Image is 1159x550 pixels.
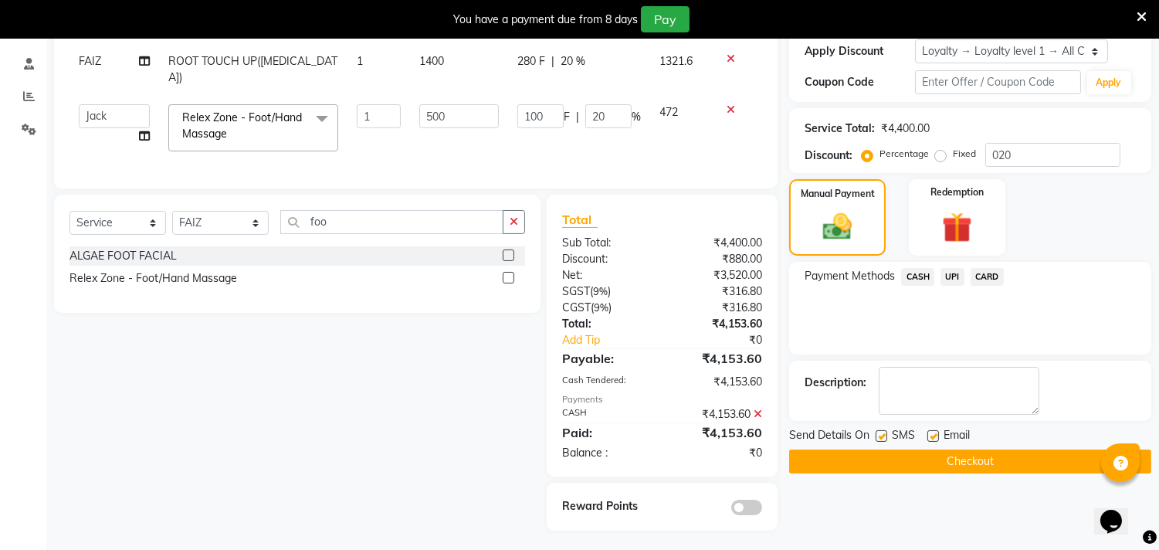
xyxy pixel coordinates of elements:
span: 20 % [561,53,585,70]
a: Add Tip [551,332,681,348]
input: Enter Offer / Coupon Code [915,70,1080,94]
button: Checkout [789,450,1151,474]
div: ₹4,153.60 [663,374,774,390]
div: Paid: [551,423,663,442]
div: ₹4,153.60 [663,316,774,332]
span: 9% [593,285,608,297]
div: Discount: [805,148,852,164]
input: Search or Scan [280,210,503,234]
div: Apply Discount [805,43,915,59]
img: _cash.svg [814,210,860,243]
span: 472 [659,105,678,119]
span: | [576,109,579,125]
span: Email [944,427,970,446]
a: x [227,127,234,141]
div: Net: [551,267,663,283]
div: ( ) [551,300,663,316]
div: ₹4,153.60 [663,349,774,368]
span: FAIZ [79,54,101,68]
div: CASH [551,406,663,423]
label: Fixed [953,147,976,161]
div: ( ) [551,283,663,300]
div: Sub Total: [551,235,663,251]
span: CASH [901,268,934,286]
span: 1321.6 [659,54,693,68]
div: Coupon Code [805,74,915,90]
div: Reward Points [551,498,663,515]
div: ₹3,520.00 [663,267,774,283]
label: Percentage [879,147,929,161]
div: ₹4,153.60 [663,423,774,442]
span: Total [562,212,598,228]
span: SGST [562,284,590,298]
button: Apply [1087,71,1131,94]
div: ₹4,400.00 [881,121,930,137]
span: | [551,53,554,70]
img: _gift.svg [933,209,981,246]
div: ₹0 [681,332,774,348]
iframe: chat widget [1094,488,1144,535]
span: Payment Methods [805,268,895,284]
div: Total: [551,316,663,332]
span: F [564,109,570,125]
span: SMS [892,427,915,446]
button: Pay [641,6,690,32]
div: You have a payment due from 8 days [453,12,638,28]
div: Description: [805,375,866,391]
div: ₹0 [663,445,774,461]
div: Payments [562,393,762,406]
span: 1400 [419,54,444,68]
span: 9% [594,301,608,314]
span: CARD [971,268,1004,286]
div: Cash Tendered: [551,374,663,390]
div: Relex Zone - Foot/Hand Massage [69,270,237,287]
div: Service Total: [805,121,875,137]
div: Discount: [551,251,663,267]
span: Relex Zone - Foot/Hand Massage [182,110,302,141]
span: 280 F [517,53,545,70]
span: CGST [562,300,591,314]
span: UPI [940,268,964,286]
div: ₹880.00 [663,251,774,267]
div: Payable: [551,349,663,368]
div: ₹4,400.00 [663,235,774,251]
div: ALGAE FOOT FACIAL [69,248,177,264]
div: Balance : [551,445,663,461]
span: ROOT TOUCH UP([MEDICAL_DATA]) [168,54,337,84]
label: Redemption [930,185,984,199]
span: % [632,109,641,125]
label: Manual Payment [801,187,875,201]
span: 1 [357,54,363,68]
div: ₹316.80 [663,300,774,316]
div: ₹316.80 [663,283,774,300]
span: Send Details On [789,427,869,446]
div: ₹4,153.60 [663,406,774,423]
